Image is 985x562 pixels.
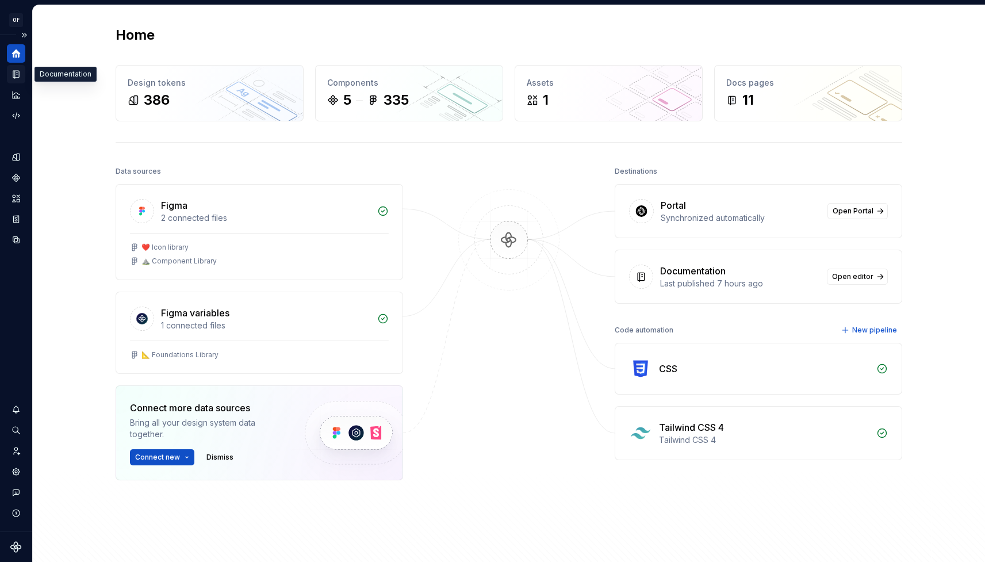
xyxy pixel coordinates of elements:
a: Documentation [7,65,25,83]
div: Data sources [116,163,161,179]
span: Open Portal [833,207,873,216]
div: Docs pages [726,77,890,89]
button: Contact support [7,483,25,502]
a: Code automation [7,106,25,125]
div: Components [327,77,491,89]
a: Components5335 [315,65,503,121]
div: Bring all your design system data together. [130,417,285,440]
div: 5 [343,91,351,109]
a: Storybook stories [7,210,25,228]
svg: Supernova Logo [10,541,22,553]
a: Settings [7,462,25,481]
div: Last published 7 hours ago [660,278,820,289]
div: 386 [144,91,170,109]
div: Destinations [615,163,657,179]
span: Dismiss [206,453,233,462]
a: Docs pages11 [714,65,902,121]
button: Expand sidebar [16,27,32,43]
span: Open editor [832,272,873,281]
button: Connect new [130,449,194,465]
div: CSS [659,362,677,376]
div: Documentation [660,264,726,278]
a: Home [7,44,25,63]
div: Code automation [615,322,673,338]
button: Search ⌘K [7,421,25,439]
a: Assets [7,189,25,208]
div: Figma [161,198,187,212]
div: Design tokens [128,77,292,89]
div: Tailwind CSS 4 [659,420,724,434]
button: Dismiss [201,449,239,465]
div: Figma variables [161,306,229,320]
div: 11 [742,91,754,109]
div: 2 connected files [161,212,370,224]
a: Figma2 connected files❤️ Icon library⛰️ Component Library [116,184,403,280]
div: ⛰️ Component Library [141,257,217,266]
div: Documentation [35,67,97,82]
div: ❤️ Icon library [141,243,189,252]
a: Open Portal [827,203,888,219]
button: OF [2,7,30,32]
a: Assets1 [515,65,703,121]
a: Figma variables1 connected files📐 Foundations Library [116,292,403,374]
a: Analytics [7,86,25,104]
a: Design tokens386 [116,65,304,121]
div: Portal [661,198,686,212]
div: 📐 Foundations Library [141,350,219,360]
div: Connect more data sources [130,401,285,415]
a: Components [7,169,25,187]
span: Connect new [135,453,180,462]
a: Design tokens [7,148,25,166]
button: New pipeline [838,322,902,338]
span: New pipeline [852,326,897,335]
a: Invite team [7,442,25,460]
button: Notifications [7,400,25,419]
h2: Home [116,26,155,44]
a: Open editor [827,269,888,285]
div: 1 connected files [161,320,370,331]
div: 1 [543,91,549,109]
div: Tailwind CSS 4 [659,434,869,446]
div: 335 [384,91,409,109]
div: Synchronized automatically [661,212,821,224]
div: OF [9,13,23,27]
a: Data sources [7,231,25,249]
div: Assets [527,77,691,89]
